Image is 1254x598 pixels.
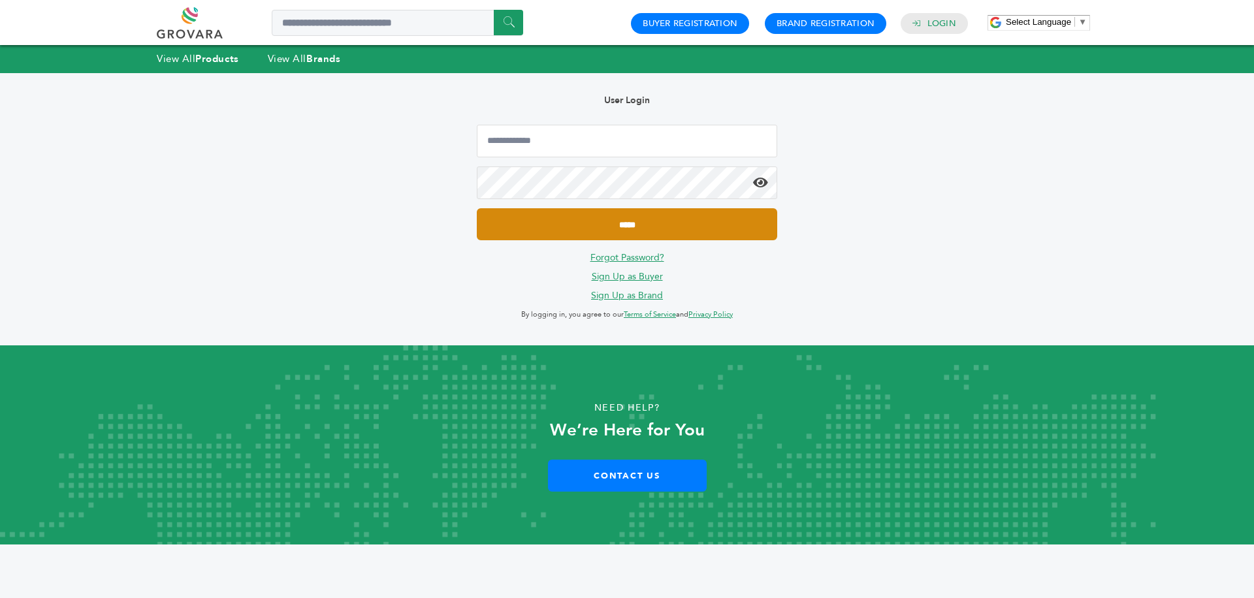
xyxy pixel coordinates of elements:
[927,18,956,29] a: Login
[268,52,341,65] a: View AllBrands
[548,460,707,492] a: Contact Us
[604,94,650,106] b: User Login
[272,10,523,36] input: Search a product or brand...
[477,307,777,323] p: By logging in, you agree to our and
[477,166,777,199] input: Password
[592,270,663,283] a: Sign Up as Buyer
[195,52,238,65] strong: Products
[157,52,239,65] a: View AllProducts
[591,289,663,302] a: Sign Up as Brand
[643,18,737,29] a: Buyer Registration
[1006,17,1071,27] span: Select Language
[306,52,340,65] strong: Brands
[1074,17,1075,27] span: ​
[1006,17,1087,27] a: Select Language​
[624,309,676,319] a: Terms of Service
[590,251,664,264] a: Forgot Password?
[550,418,705,442] strong: We’re Here for You
[688,309,733,319] a: Privacy Policy
[1078,17,1087,27] span: ▼
[777,18,875,29] a: Brand Registration
[477,125,777,157] input: Email Address
[63,398,1191,418] p: Need Help?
